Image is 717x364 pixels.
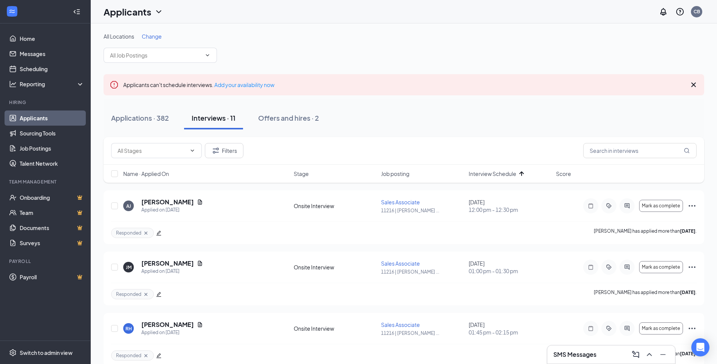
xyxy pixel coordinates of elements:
a: Talent Network [20,156,84,171]
h5: [PERSON_NAME] [141,259,194,268]
a: Add your availability now [214,81,274,88]
a: OnboardingCrown [20,190,84,205]
span: 12:00 pm - 12:30 pm [469,206,551,213]
span: 01:45 pm - 02:15 pm [469,328,551,336]
b: [DATE] [680,351,695,356]
svg: Collapse [73,8,81,16]
svg: Analysis [9,80,17,88]
a: PayrollCrown [20,269,84,285]
svg: Document [197,199,203,205]
svg: ActiveChat [623,325,632,331]
span: Responded [116,291,141,297]
button: Mark as complete [639,261,683,273]
a: Applicants [20,110,84,126]
h3: SMS Messages [553,350,596,359]
div: Offers and hires · 2 [258,113,319,123]
svg: ChevronDown [154,7,163,16]
input: All Stages [118,146,186,155]
div: [DATE] [469,260,551,275]
a: TeamCrown [20,205,84,220]
input: Search in interviews [583,143,697,158]
p: [PERSON_NAME] has applied more than . [594,289,697,299]
svg: MagnifyingGlass [684,148,690,154]
div: Open Intercom Messenger [691,338,709,356]
div: Reporting [20,80,85,88]
p: [PERSON_NAME] has applied more than . [594,228,697,238]
svg: Document [197,260,203,266]
b: [DATE] [680,289,695,295]
h5: [PERSON_NAME] [141,320,194,329]
div: Interviews · 11 [192,113,235,123]
div: RH [125,325,132,332]
span: Score [556,170,571,177]
a: DocumentsCrown [20,220,84,235]
svg: Ellipses [688,201,697,210]
span: edit [156,353,161,358]
a: SurveysCrown [20,235,84,250]
svg: ChevronDown [189,148,195,154]
span: All Locations [104,33,134,40]
span: Mark as complete [642,203,680,208]
a: Messages [20,46,84,61]
span: Job posting [381,170,409,177]
svg: Notifications [659,7,668,16]
h1: Applicants [104,5,151,18]
svg: Note [586,325,595,331]
svg: Ellipses [688,263,697,272]
svg: Note [586,203,595,209]
svg: Note [586,264,595,270]
a: Scheduling [20,61,84,76]
p: 11216 | [PERSON_NAME] ... [381,207,464,214]
svg: ActiveTag [604,264,613,270]
p: 11216 | [PERSON_NAME] ... [381,269,464,275]
div: Onsite Interview [294,263,376,271]
b: [DATE] [680,228,695,234]
span: Sales Associate [381,260,420,267]
span: Interview Schedule [469,170,516,177]
svg: ChevronDown [204,52,211,58]
div: CB [694,8,700,15]
div: [DATE] [469,198,551,213]
svg: ActiveTag [604,203,613,209]
span: Sales Associate [381,321,420,328]
svg: Cross [689,80,698,89]
span: Stage [294,170,309,177]
div: Applications · 382 [111,113,169,123]
div: Applied on [DATE] [141,329,203,336]
span: Applicants can't schedule interviews. [123,81,274,88]
button: ChevronUp [643,348,655,361]
svg: Document [197,322,203,328]
svg: Minimize [658,350,667,359]
div: Team Management [9,179,83,185]
div: Hiring [9,99,83,106]
div: Switch to admin view [20,349,73,356]
svg: Cross [143,230,149,236]
input: All Job Postings [110,51,201,59]
button: Mark as complete [639,322,683,334]
svg: ActiveChat [623,264,632,270]
div: Onsite Interview [294,202,376,210]
span: Change [142,33,162,40]
span: Responded [116,352,141,359]
svg: ActiveTag [604,325,613,331]
button: ComposeMessage [630,348,642,361]
div: Payroll [9,258,83,264]
svg: Ellipses [688,324,697,333]
span: Name · Applied On [123,170,169,177]
svg: QuestionInfo [675,7,684,16]
p: 11216 | [PERSON_NAME] ... [381,330,464,336]
div: JM [126,264,132,271]
div: AJ [126,203,131,209]
span: Responded [116,230,141,236]
svg: Error [110,80,119,89]
a: Job Postings [20,141,84,156]
svg: Cross [143,353,149,359]
svg: ComposeMessage [631,350,640,359]
span: edit [156,292,161,297]
button: Minimize [657,348,669,361]
div: Onsite Interview [294,325,376,332]
div: Applied on [DATE] [141,206,203,214]
span: edit [156,230,161,236]
div: [DATE] [469,321,551,336]
h5: [PERSON_NAME] [141,198,194,206]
